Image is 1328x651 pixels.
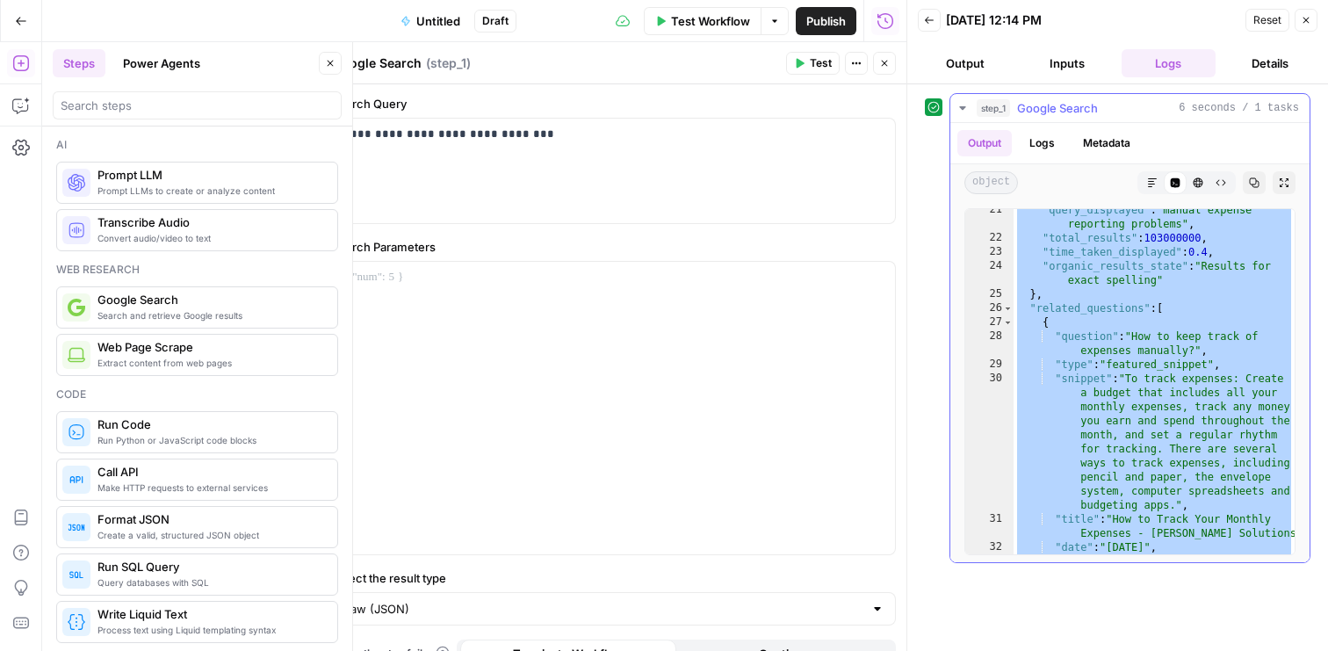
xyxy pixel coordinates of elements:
div: 23 [965,245,1014,259]
button: Inputs [1020,49,1115,77]
div: 24 [965,259,1014,287]
textarea: Google Search [333,54,422,72]
span: Test [810,55,832,71]
span: Prompt LLM [97,166,323,184]
span: Web Page Scrape [97,338,323,356]
button: Reset [1245,9,1289,32]
span: Google Search [1017,99,1098,117]
button: Logs [1122,49,1216,77]
span: Search and retrieve Google results [97,308,323,322]
div: Ai [56,137,338,153]
label: Search Query [332,95,896,112]
div: 27 [965,315,1014,329]
div: 29 [965,358,1014,372]
label: Select the result type [332,569,896,587]
button: Untitled [390,7,471,35]
span: Toggle code folding, rows 26 through 73 [1003,301,1013,315]
span: Untitled [416,12,460,30]
span: Test Workflow [671,12,750,30]
button: Output [918,49,1013,77]
div: 22 [965,231,1014,245]
label: Search Parameters [332,238,896,256]
span: Extract content from web pages [97,356,323,370]
span: Draft [482,13,509,29]
button: Test Workflow [644,7,761,35]
span: step_1 [977,99,1010,117]
div: 25 [965,287,1014,301]
span: Reset [1253,12,1281,28]
span: Process text using Liquid templating syntax [97,623,323,637]
span: Make HTTP requests to external services [97,481,323,495]
button: Details [1223,49,1317,77]
span: Convert audio/video to text [97,231,323,245]
button: Test [786,52,840,75]
div: 21 [965,203,1014,231]
span: 6 seconds / 1 tasks [1179,100,1299,116]
div: Web research [56,262,338,278]
span: Toggle code folding, rows 27 through 38 [1003,315,1013,329]
span: Prompt LLMs to create or analyze content [97,184,323,198]
button: Metadata [1072,130,1141,156]
span: Call API [97,463,323,481]
div: Code [56,387,338,402]
button: Power Agents [112,49,211,77]
span: Publish [806,12,846,30]
span: Transcribe Audio [97,213,323,231]
span: Run SQL Query [97,558,323,575]
span: Run Code [97,416,323,433]
span: Query databases with SQL [97,575,323,590]
span: Create a valid, structured JSON object [97,528,323,542]
span: object [964,171,1018,194]
button: Output [957,130,1012,156]
div: 30 [965,372,1014,512]
div: 26 [965,301,1014,315]
span: Format JSON [97,510,323,528]
div: 6 seconds / 1 tasks [950,123,1310,562]
div: 28 [965,329,1014,358]
span: ( step_1 ) [426,54,471,72]
span: Write Liquid Text [97,605,323,623]
button: 6 seconds / 1 tasks [950,94,1310,122]
button: Publish [796,7,856,35]
input: Search steps [61,97,334,114]
div: 32 [965,540,1014,554]
button: Logs [1019,130,1065,156]
span: Google Search [97,291,323,308]
input: Raw (JSON) [343,600,863,618]
button: Steps [53,49,105,77]
span: Run Python or JavaScript code blocks [97,433,323,447]
div: 31 [965,512,1014,540]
